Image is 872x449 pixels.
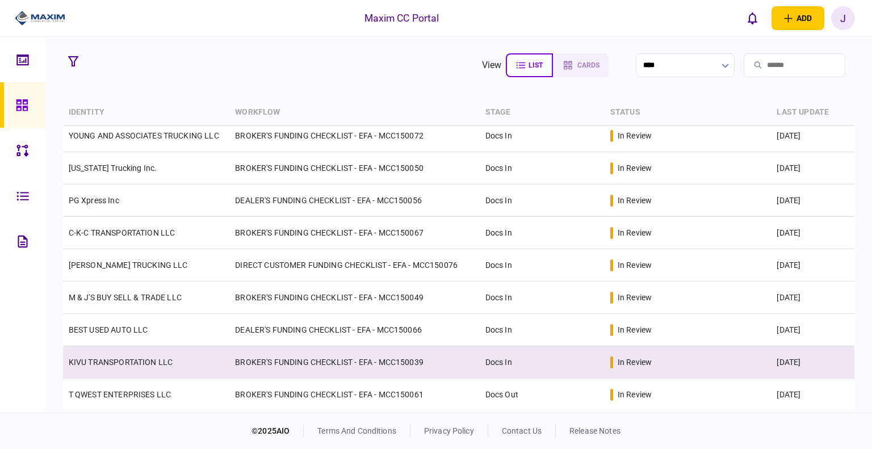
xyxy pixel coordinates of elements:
[229,217,479,249] td: BROKER'S FUNDING CHECKLIST - EFA - MCC150067
[480,99,605,126] th: stage
[553,53,609,77] button: cards
[831,6,855,30] button: J
[771,282,854,314] td: [DATE]
[482,58,502,72] div: view
[69,228,175,237] a: C-K-C TRANSPORTATION LLC
[229,346,479,379] td: BROKER'S FUNDING CHECKLIST - EFA - MCC150039
[229,282,479,314] td: BROKER'S FUNDING CHECKLIST - EFA - MCC150049
[480,314,605,346] td: Docs In
[229,314,479,346] td: DEALER'S FUNDING CHECKLIST - EFA - MCC150066
[229,249,479,282] td: DIRECT CUSTOMER FUNDING CHECKLIST - EFA - MCC150076
[771,314,854,346] td: [DATE]
[569,426,621,435] a: release notes
[364,11,439,26] div: Maxim CC Portal
[771,120,854,152] td: [DATE]
[502,426,542,435] a: contact us
[771,346,854,379] td: [DATE]
[229,120,479,152] td: BROKER'S FUNDING CHECKLIST - EFA - MCC150072
[529,61,543,69] span: list
[69,358,173,367] a: KIVU TRANSPORTATION LLC
[229,184,479,217] td: DEALER'S FUNDING CHECKLIST - EFA - MCC150056
[506,53,553,77] button: list
[480,282,605,314] td: Docs In
[618,356,652,368] div: in review
[577,61,599,69] span: cards
[771,217,854,249] td: [DATE]
[69,196,119,205] a: PG Xpress Inc
[618,324,652,335] div: in review
[618,130,652,141] div: in review
[69,131,219,140] a: YOUNG AND ASSOCIATES TRUCKING LLC
[605,99,772,126] th: status
[618,259,652,271] div: in review
[63,99,230,126] th: identity
[480,379,605,411] td: Docs Out
[69,390,171,399] a: T QWEST ENTERPRISES LLC
[15,10,65,27] img: client company logo
[251,425,304,437] div: © 2025 AIO
[618,162,652,174] div: in review
[771,152,854,184] td: [DATE]
[741,6,765,30] button: open notifications list
[229,99,479,126] th: workflow
[618,227,652,238] div: in review
[69,293,182,302] a: M & J'S BUY SELL & TRADE LLC
[229,379,479,411] td: BROKER'S FUNDING CHECKLIST - EFA - MCC150061
[69,163,157,173] a: [US_STATE] Trucking Inc.
[618,195,652,206] div: in review
[771,379,854,411] td: [DATE]
[772,6,824,30] button: open adding identity options
[229,152,479,184] td: BROKER'S FUNDING CHECKLIST - EFA - MCC150050
[480,120,605,152] td: Docs In
[771,249,854,282] td: [DATE]
[618,389,652,400] div: in review
[480,249,605,282] td: Docs In
[771,99,854,126] th: last update
[771,184,854,217] td: [DATE]
[69,261,188,270] a: [PERSON_NAME] TRUCKING LLC
[317,426,396,435] a: terms and conditions
[480,184,605,217] td: Docs In
[424,426,474,435] a: privacy policy
[618,292,652,303] div: in review
[480,152,605,184] td: Docs In
[69,325,148,334] a: BEST USED AUTO LLC
[480,346,605,379] td: Docs In
[480,217,605,249] td: Docs In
